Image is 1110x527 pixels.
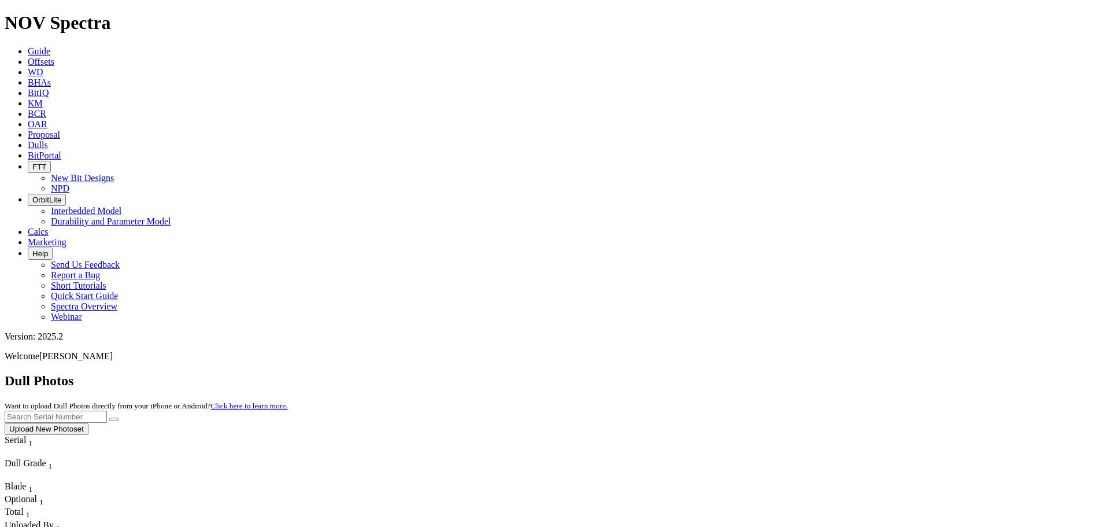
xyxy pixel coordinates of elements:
[28,88,49,98] a: BitIQ
[5,331,1105,342] div: Version: 2025.2
[51,206,121,216] a: Interbedded Model
[5,481,26,491] span: Blade
[28,67,43,77] a: WD
[5,351,1105,362] p: Welcome
[5,494,37,504] span: Optional
[5,435,54,448] div: Serial Sort None
[28,140,48,150] a: Dulls
[5,12,1105,34] h1: NOV Spectra
[5,494,45,507] div: Optional Sort None
[28,57,54,67] a: Offsets
[5,458,86,471] div: Dull Grade Sort None
[5,494,45,507] div: Sort None
[28,194,66,206] button: OrbitLite
[5,507,45,519] div: Total Sort None
[51,312,82,322] a: Webinar
[5,481,45,494] div: Sort None
[5,458,46,468] span: Dull Grade
[5,481,45,494] div: Blade Sort None
[49,458,53,468] span: Sort None
[28,150,61,160] a: BitPortal
[39,351,113,361] span: [PERSON_NAME]
[28,78,51,87] a: BHAs
[5,458,86,481] div: Sort None
[28,130,60,139] a: Proposal
[28,248,53,260] button: Help
[51,301,117,311] a: Spectra Overview
[5,401,287,410] small: Want to upload Dull Photos directly from your iPhone or Android?
[51,216,171,226] a: Durability and Parameter Model
[39,497,43,506] sub: 1
[51,281,106,290] a: Short Tutorials
[28,485,32,493] sub: 1
[28,481,32,491] span: Sort None
[28,237,66,247] a: Marketing
[28,161,51,173] button: FTT
[28,46,50,56] a: Guide
[51,270,100,280] a: Report a Bug
[5,373,1105,389] h2: Dull Photos
[26,511,30,519] sub: 1
[28,438,32,447] sub: 1
[28,109,46,119] a: BCR
[51,183,69,193] a: NPD
[5,507,45,519] div: Sort None
[51,260,120,270] a: Send Us Feedback
[51,291,118,301] a: Quick Start Guide
[28,435,32,445] span: Sort None
[5,423,88,435] button: Upload New Photoset
[5,435,54,458] div: Sort None
[211,401,288,410] a: Click here to learn more.
[49,462,53,470] sub: 1
[28,227,49,237] a: Calcs
[51,173,114,183] a: New Bit Designs
[5,435,26,445] span: Serial
[5,507,24,517] span: Total
[32,196,61,204] span: OrbitLite
[32,249,48,258] span: Help
[5,448,54,458] div: Column Menu
[5,411,107,423] input: Search Serial Number
[32,163,46,171] span: FTT
[28,119,47,129] a: OAR
[39,494,43,504] span: Sort None
[26,507,30,517] span: Sort None
[28,98,43,108] a: KM
[5,471,86,481] div: Column Menu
